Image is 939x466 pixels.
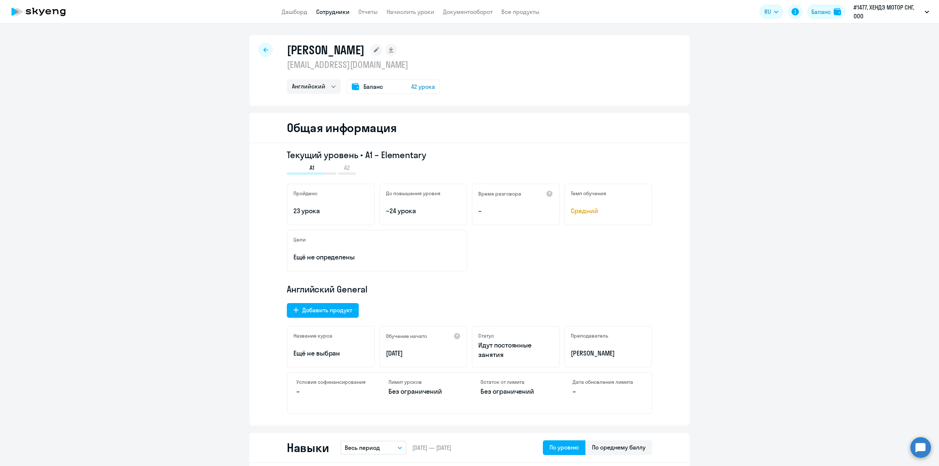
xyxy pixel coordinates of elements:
[282,8,307,15] a: Дашборд
[478,341,553,360] p: Идут постоянные занятия
[287,440,329,455] h2: Навыки
[443,8,493,15] a: Документооборот
[287,149,652,161] h3: Текущий уровень • A1 – Elementary
[293,349,368,358] p: Ещё не выбран
[287,120,397,135] h2: Общая информация
[811,7,831,16] div: Баланс
[571,332,608,339] h5: Преподаватель
[296,379,366,385] h4: Условия софинансирования
[764,7,771,16] span: RU
[344,164,350,172] span: A2
[501,8,540,15] a: Все продукты
[293,236,306,243] h5: Цели
[481,387,551,396] p: Без ограничений
[287,43,365,57] h1: [PERSON_NAME]
[571,349,646,358] p: [PERSON_NAME]
[386,333,427,339] h5: Обучение начато
[287,303,359,318] button: Добавить продукт
[316,8,350,15] a: Сотрудники
[411,82,435,91] span: 42 урока
[807,4,845,19] button: Балансbalance
[287,59,440,70] p: [EMAIL_ADDRESS][DOMAIN_NAME]
[386,349,461,358] p: [DATE]
[386,206,461,216] p: ~24 урока
[854,3,922,21] p: #1477, ХЕНДЭ МОТОР СНГ, ООО
[478,190,521,197] h5: Время разговора
[345,443,380,452] p: Весь период
[412,444,451,452] span: [DATE] — [DATE]
[549,443,579,452] div: По уровню
[478,332,494,339] h5: Статус
[340,441,406,455] button: Весь период
[592,443,646,452] div: По среднему баллу
[834,8,841,15] img: balance
[759,4,783,19] button: RU
[386,190,441,197] h5: До повышения уровня
[571,206,646,216] span: Средний
[573,379,643,385] h4: Дата обновления лимита
[478,206,553,216] p: –
[388,379,458,385] h4: Лимит уроков
[293,252,461,262] p: Ещё не определены
[573,387,643,396] p: –
[287,283,368,295] span: Английский General
[363,82,383,91] span: Баланс
[293,206,368,216] p: 23 урока
[293,190,317,197] h5: Пройдено
[388,387,458,396] p: Без ограничений
[481,379,551,385] h4: Остаток от лимита
[850,3,933,21] button: #1477, ХЕНДЭ МОТОР СНГ, ООО
[387,8,434,15] a: Начислить уроки
[310,164,314,172] span: A1
[302,306,352,314] div: Добавить продукт
[571,190,606,197] h5: Темп обучения
[293,332,332,339] h5: Название курса
[358,8,378,15] a: Отчеты
[296,387,366,396] p: –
